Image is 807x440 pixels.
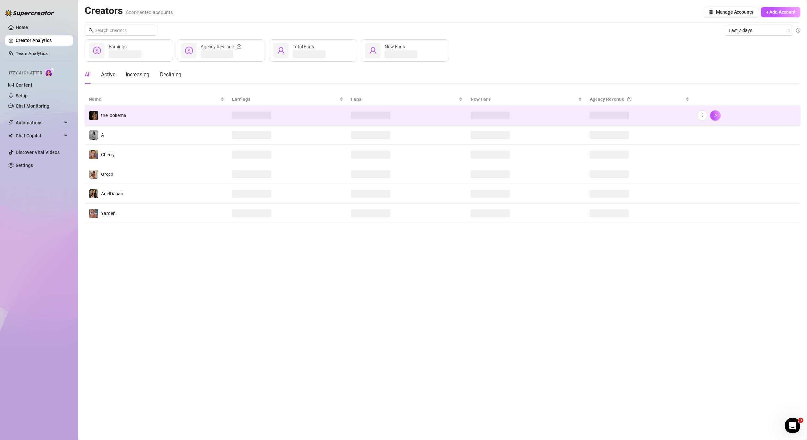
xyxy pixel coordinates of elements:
span: Automations [16,117,62,128]
span: Chat Copilot [16,130,62,141]
div: Agency Revenue [590,96,684,103]
span: question-circle [237,43,241,50]
span: Fans [351,96,458,103]
span: Green [101,172,113,177]
div: Agency Revenue [201,43,241,50]
div: All [85,71,91,79]
span: thunderbolt [8,120,14,125]
a: Discover Viral Videos [16,150,60,155]
span: A [101,132,104,138]
span: New Fans [471,96,577,103]
div: Increasing [126,71,149,79]
a: Settings [16,163,33,168]
iframe: Intercom live chat [785,418,800,433]
a: Home [16,25,28,30]
img: Chat Copilot [8,133,13,138]
a: Chat Monitoring [16,103,49,109]
span: Cherry [101,152,115,157]
img: Yarden [89,209,98,218]
span: right [713,113,718,118]
img: logo-BBDzfeDw.svg [5,10,54,16]
span: 6 connected accounts [126,9,173,15]
img: AI Chatter [45,68,55,77]
img: A [89,130,98,140]
img: Cherry [89,150,98,159]
span: the_bohema [101,113,126,118]
span: setting [709,10,713,14]
span: user [369,47,377,54]
img: AdelDahan [89,189,98,198]
div: Active [101,71,115,79]
button: Manage Accounts [704,7,758,17]
div: Declining [160,71,181,79]
button: right [710,110,721,121]
span: New Fans [385,44,405,49]
span: Last 7 days [729,25,789,35]
span: Izzy AI Chatter [9,70,42,76]
span: dollar-circle [93,47,101,54]
span: calendar [786,28,790,32]
span: user [277,47,285,54]
span: info-circle [796,28,800,33]
span: Total Fans [293,44,314,49]
span: Name [89,96,219,103]
a: Creator Analytics [16,35,68,46]
img: the_bohema [89,111,98,120]
a: Content [16,83,32,88]
h2: Creators [85,5,173,17]
span: Earnings [109,44,127,49]
span: question-circle [627,96,631,103]
input: Search creators [95,27,148,34]
button: + Add Account [761,7,800,17]
a: Team Analytics [16,51,48,56]
span: AdelDahan [101,191,123,196]
span: Yarden [101,211,116,216]
span: + Add Account [766,9,796,15]
a: Setup [16,93,28,98]
th: Fans [347,93,467,106]
img: Green [89,170,98,179]
span: Earnings [232,96,338,103]
th: Name [85,93,228,106]
th: Earnings [228,93,348,106]
span: search [89,28,93,33]
span: dollar-circle [185,47,193,54]
span: Manage Accounts [716,9,753,15]
span: more [700,113,705,117]
th: New Fans [467,93,586,106]
span: 3 [798,418,803,423]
